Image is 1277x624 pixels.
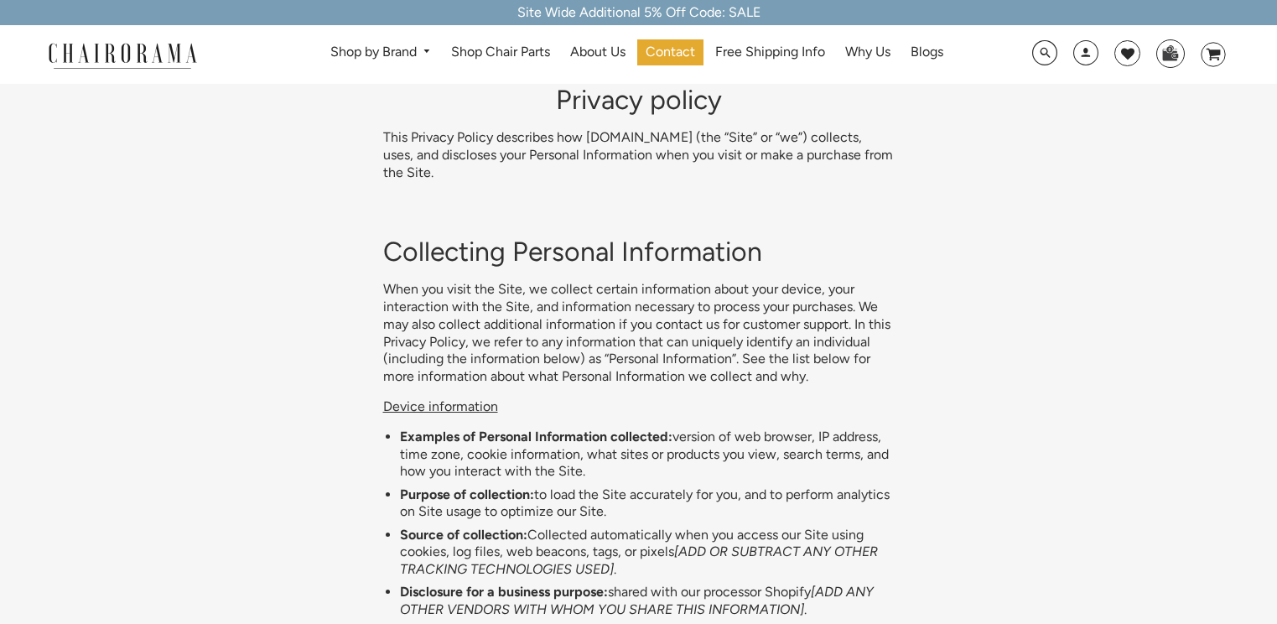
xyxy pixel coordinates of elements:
[400,527,527,543] strong: Source of collection:
[902,39,952,65] a: Blogs
[400,543,878,577] i: [ADD OR SUBTRACT ANY OTHER TRACKING TECHNOLOGIES USED]
[400,527,895,579] li: Collected automatically when you access our Site using cookies, log files, web beacons, tags, or ...
[400,429,895,481] li: version of web browser, IP address, time zone, cookie information, what sites or products you vie...
[400,486,534,502] strong: Purpose of collection:
[383,129,895,181] p: This Privacy Policy describes how [DOMAIN_NAME] (the “Site” or “we”) collects, uses, and disclose...
[383,281,895,386] p: When you visit the Site, we collect certain information about your device, your interaction with ...
[707,39,833,65] a: Free Shipping Info
[443,39,558,65] a: Shop Chair Parts
[278,39,996,70] nav: DesktopNavigation
[400,429,672,445] strong: Examples of Personal Information collected:
[837,39,899,65] a: Why Us
[400,584,608,600] strong: Disclosure for a business purpose:
[911,44,943,61] span: Blogs
[451,44,550,61] span: Shop Chair Parts
[400,584,895,619] li: shared with our processor Shopify .
[715,44,825,61] span: Free Shipping Info
[570,44,626,61] span: About Us
[383,236,895,268] h1: Collecting Personal Information
[39,40,206,70] img: chairorama
[400,584,874,617] i: [ADD ANY OTHER VENDORS WITH WHOM YOU SHARE THIS INFORMATION]
[383,398,498,414] u: Device information
[1157,40,1183,65] img: WhatsApp_Image_2024-07-12_at_16.23.01.webp
[646,44,695,61] span: Contact
[845,44,890,61] span: Why Us
[400,486,895,522] li: to load the Site accurately for you, and to perform analytics on Site usage to optimize our Site.
[322,39,440,65] a: Shop by Brand
[637,39,703,65] a: Contact
[383,84,895,116] h1: Privacy policy
[562,39,634,65] a: About Us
